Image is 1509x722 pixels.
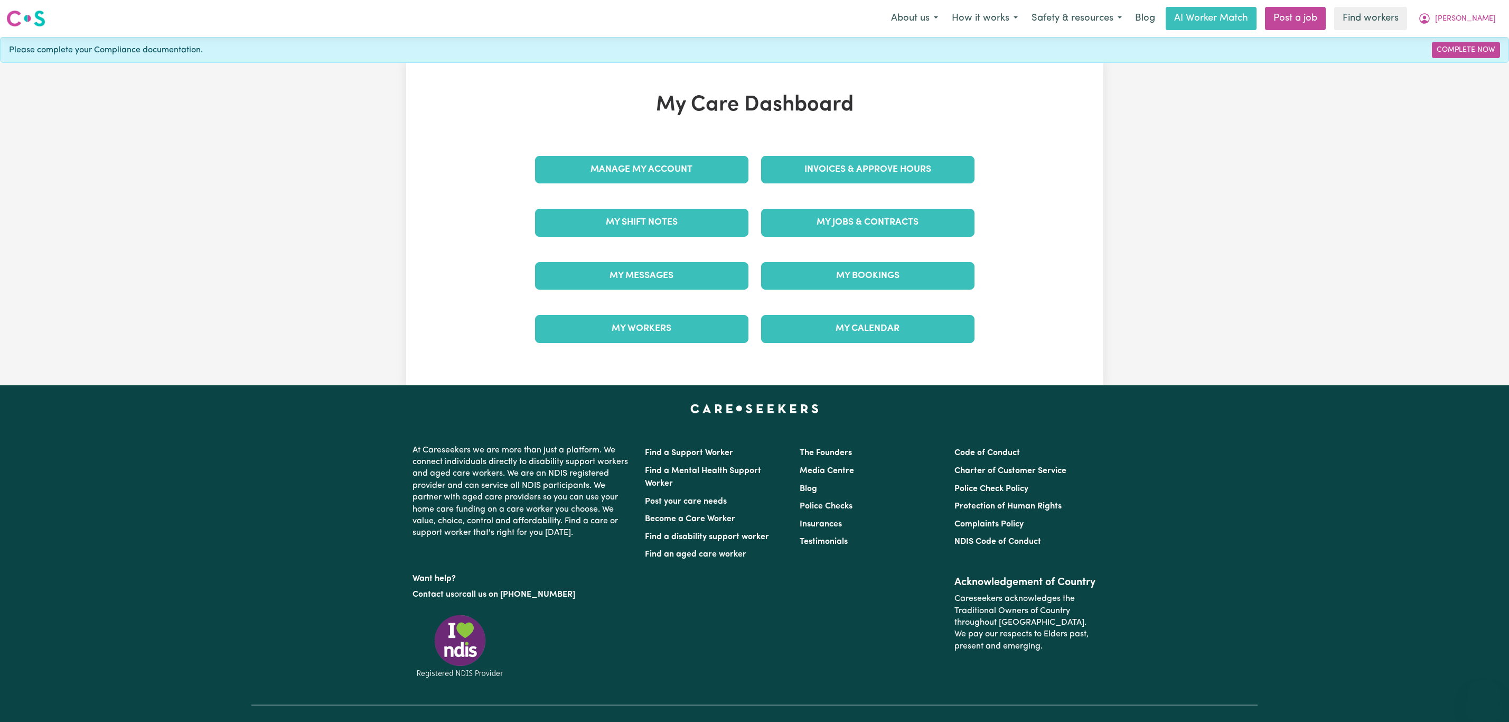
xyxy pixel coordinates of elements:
[1432,42,1500,58] a: Complete Now
[645,449,733,457] a: Find a Support Worker
[1129,7,1161,30] a: Blog
[800,467,854,475] a: Media Centre
[800,502,852,511] a: Police Checks
[761,156,974,183] a: Invoices & Approve Hours
[413,613,508,679] img: Registered NDIS provider
[954,576,1096,589] h2: Acknowledgement of Country
[535,262,748,290] a: My Messages
[800,485,817,493] a: Blog
[645,497,727,506] a: Post your care needs
[800,520,842,529] a: Insurances
[761,262,974,290] a: My Bookings
[954,538,1041,546] a: NDIS Code of Conduct
[645,467,761,488] a: Find a Mental Health Support Worker
[462,590,575,599] a: call us on [PHONE_NUMBER]
[9,44,203,57] span: Please complete your Compliance documentation.
[884,7,945,30] button: About us
[954,520,1024,529] a: Complaints Policy
[1411,7,1503,30] button: My Account
[954,449,1020,457] a: Code of Conduct
[413,585,632,605] p: or
[645,533,769,541] a: Find a disability support worker
[1334,7,1407,30] a: Find workers
[690,404,819,413] a: Careseekers home page
[535,156,748,183] a: Manage My Account
[413,440,632,543] p: At Careseekers we are more than just a platform. We connect individuals directly to disability su...
[954,485,1028,493] a: Police Check Policy
[761,315,974,343] a: My Calendar
[535,315,748,343] a: My Workers
[413,569,632,585] p: Want help?
[6,6,45,31] a: Careseekers logo
[800,449,852,457] a: The Founders
[1435,13,1496,25] span: [PERSON_NAME]
[954,589,1096,656] p: Careseekers acknowledges the Traditional Owners of Country throughout [GEOGRAPHIC_DATA]. We pay o...
[1467,680,1501,714] iframe: Button to launch messaging window, conversation in progress
[1166,7,1257,30] a: AI Worker Match
[1265,7,1326,30] a: Post a job
[954,502,1062,511] a: Protection of Human Rights
[6,9,45,28] img: Careseekers logo
[529,92,981,118] h1: My Care Dashboard
[1025,7,1129,30] button: Safety & resources
[800,538,848,546] a: Testimonials
[535,209,748,236] a: My Shift Notes
[645,515,735,523] a: Become a Care Worker
[945,7,1025,30] button: How it works
[645,550,746,559] a: Find an aged care worker
[413,590,454,599] a: Contact us
[954,467,1066,475] a: Charter of Customer Service
[761,209,974,236] a: My Jobs & Contracts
